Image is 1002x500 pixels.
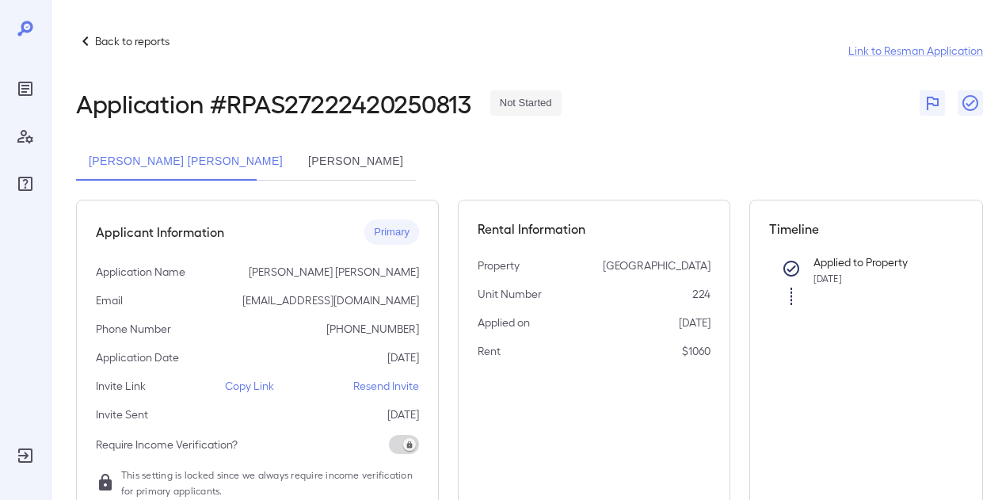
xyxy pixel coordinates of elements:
p: Require Income Verification? [96,437,238,452]
button: Close Report [958,90,983,116]
p: Property [478,258,520,273]
div: Log Out [13,443,38,468]
div: Reports [13,76,38,101]
button: [PERSON_NAME] [PERSON_NAME] [76,143,295,181]
p: Application Date [96,349,179,365]
p: Rent [478,343,501,359]
span: Not Started [490,96,562,111]
p: [DATE] [679,315,711,330]
p: [DATE] [387,406,419,422]
p: $1060 [682,343,711,359]
button: [PERSON_NAME] [295,143,416,181]
h5: Timeline [769,219,964,239]
a: Link to Resman Application [848,43,983,59]
p: [GEOGRAPHIC_DATA] [603,258,711,273]
p: Resend Invite [353,378,419,394]
span: This setting is locked since we always require income verification for primary applicants. [121,467,419,498]
span: [DATE] [813,273,842,284]
div: Manage Users [13,124,38,149]
p: [EMAIL_ADDRESS][DOMAIN_NAME] [242,292,419,308]
p: Applied to Property [813,254,939,270]
p: Invite Sent [96,406,148,422]
p: Invite Link [96,378,146,394]
span: Primary [364,225,419,240]
p: Unit Number [478,286,542,302]
p: Phone Number [96,321,171,337]
p: Email [96,292,123,308]
p: Back to reports [95,33,170,49]
p: 224 [692,286,711,302]
h5: Rental Information [478,219,711,239]
button: Flag Report [920,90,945,116]
h5: Applicant Information [96,223,224,242]
h2: Application # RPAS27222420250813 [76,89,471,117]
p: Copy Link [225,378,274,394]
p: [DATE] [387,349,419,365]
p: [PHONE_NUMBER] [326,321,419,337]
div: FAQ [13,171,38,197]
p: [PERSON_NAME] [PERSON_NAME] [249,264,419,280]
p: Application Name [96,264,185,280]
p: Applied on [478,315,530,330]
